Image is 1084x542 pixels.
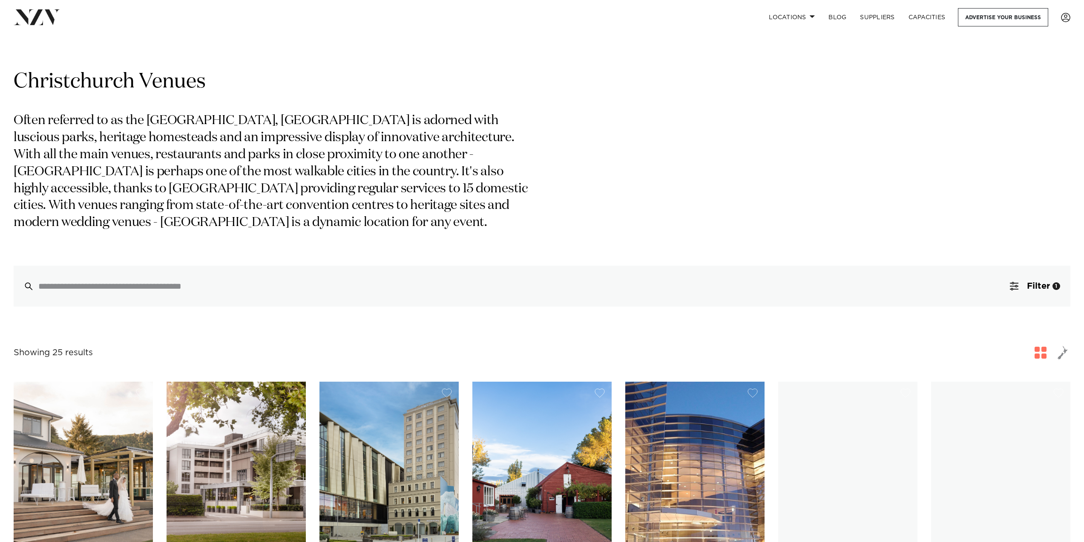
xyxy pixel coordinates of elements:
[958,8,1048,26] a: Advertise your business
[762,8,822,26] a: Locations
[14,113,540,232] p: Often referred to as the [GEOGRAPHIC_DATA], [GEOGRAPHIC_DATA] is adorned with luscious parks, her...
[1052,282,1060,290] div: 1
[1027,282,1050,290] span: Filter
[14,346,93,359] div: Showing 25 results
[902,8,952,26] a: Capacities
[1000,266,1070,307] button: Filter1
[853,8,901,26] a: SUPPLIERS
[822,8,853,26] a: BLOG
[14,9,60,25] img: nzv-logo.png
[14,69,1070,96] h1: Christchurch Venues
